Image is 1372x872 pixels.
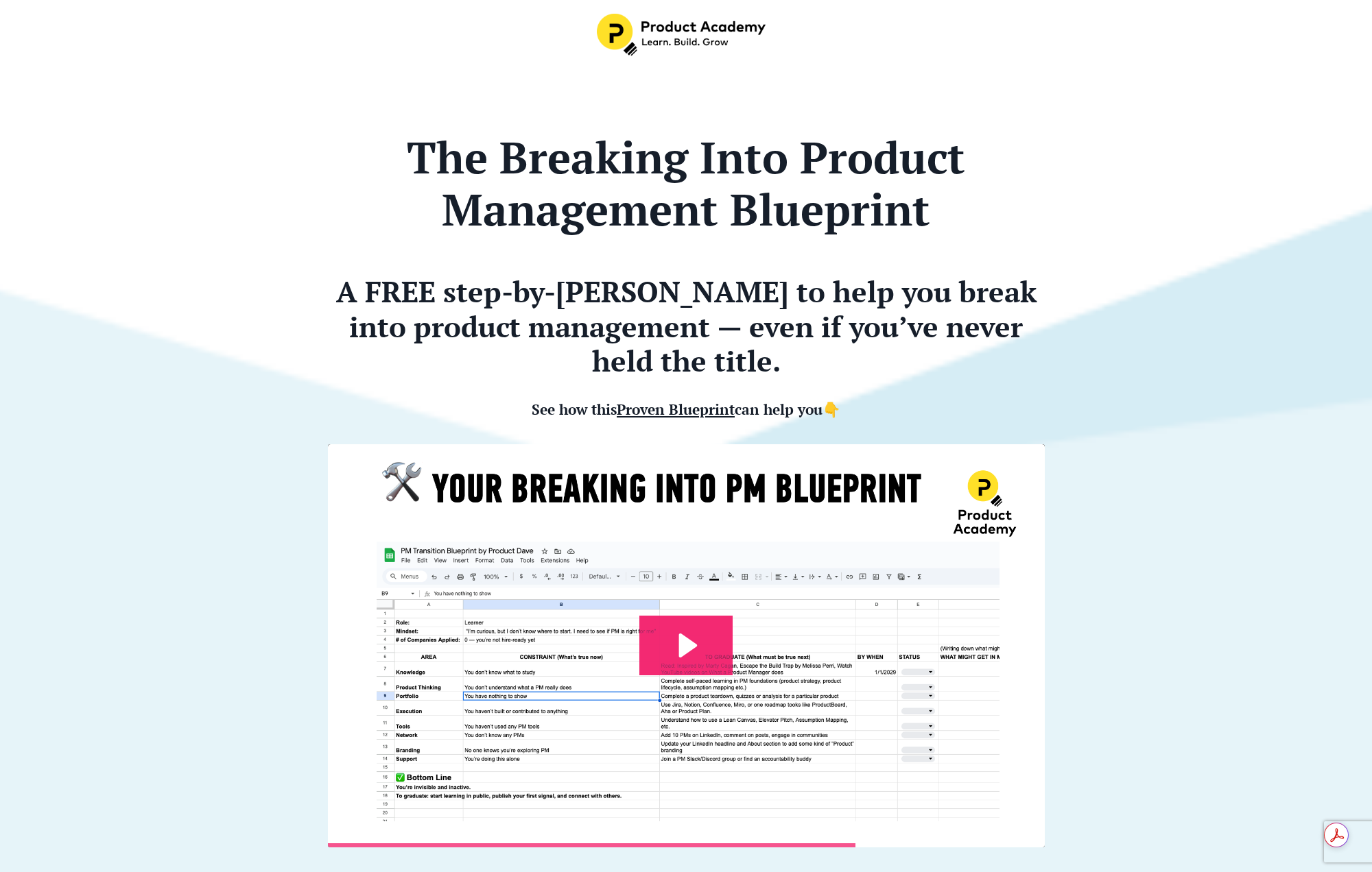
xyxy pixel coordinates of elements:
h5: See how this can help you👇 [328,383,1045,417]
b: The Breaking Into Product Management Blueprint [407,128,965,239]
b: A FREE step-by-[PERSON_NAME] to help you break into product management — even if you’ve never hel... [336,272,1037,380]
button: Play Video: file-uploads/sites/127338/video/7e45aa-001e-eb01-81e-76e7130611_Promo_-_Breaking_into... [639,616,733,675]
img: Header Logo [597,14,768,56]
span: Proven Blueprint [617,400,735,419]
